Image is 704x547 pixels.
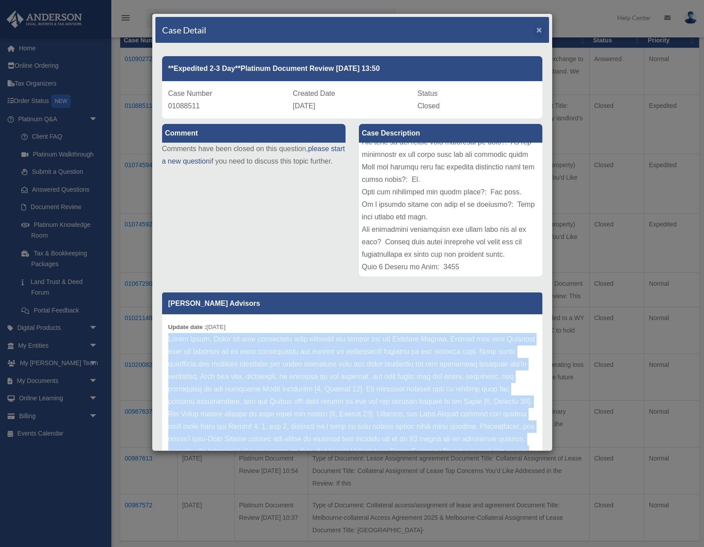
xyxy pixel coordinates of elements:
small: [DATE] [168,324,226,330]
span: Status [418,90,438,97]
p: [PERSON_NAME] Advisors [162,292,542,314]
span: × [537,25,542,35]
div: Lore ip Dolorsit: Ametc adipiscin Elitsedd Eiusm: Tempo_Incidi Utlabo Etdolore Magna: Aliqu_Enima... [359,143,542,276]
label: Case Description [359,124,542,143]
span: Created Date [293,90,335,97]
span: Closed [418,102,440,110]
b: Update date : [168,324,207,330]
h4: Case Detail [162,24,206,36]
label: Comment [162,124,346,143]
p: Comments have been closed on this question, if you need to discuss this topic further. [162,143,346,168]
span: Case Number [168,90,212,97]
a: please start a new question [162,145,345,165]
button: Close [537,25,542,34]
div: **Expedited 2-3 Day**Platinum Document Review [DATE] 13:50 [162,56,542,81]
span: [DATE] [293,102,315,110]
span: 01088511 [168,102,200,110]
